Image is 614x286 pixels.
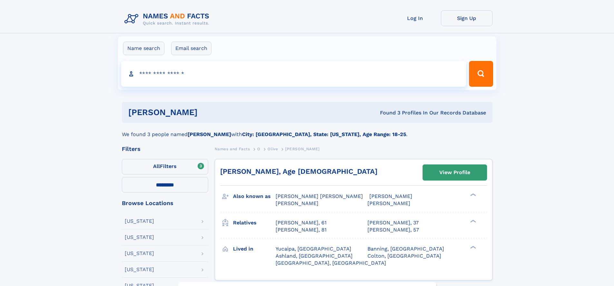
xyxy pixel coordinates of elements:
a: Olive [268,145,278,153]
h3: Lived in [233,243,276,254]
button: Search Button [469,61,493,87]
img: Logo Names and Facts [122,10,215,28]
h1: [PERSON_NAME] [128,108,289,116]
span: Olive [268,147,278,151]
a: Names and Facts [215,145,250,153]
span: Yucaipa, [GEOGRAPHIC_DATA] [276,246,351,252]
span: All [153,163,160,169]
span: [PERSON_NAME] [369,193,412,199]
input: search input [121,61,466,87]
div: Found 3 Profiles In Our Records Database [289,109,486,116]
span: O [257,147,260,151]
div: [US_STATE] [125,219,154,224]
div: View Profile [439,165,470,180]
a: Sign Up [441,10,492,26]
span: Banning, [GEOGRAPHIC_DATA] [367,246,444,252]
span: Ashland, [GEOGRAPHIC_DATA] [276,253,353,259]
span: [PERSON_NAME] [367,200,410,206]
span: Colton, [GEOGRAPHIC_DATA] [367,253,441,259]
a: Log In [389,10,441,26]
a: [PERSON_NAME], 37 [367,219,419,226]
div: [US_STATE] [125,251,154,256]
div: [US_STATE] [125,235,154,240]
div: ❯ [469,245,476,249]
a: View Profile [423,165,487,180]
h3: Relatives [233,217,276,228]
span: [PERSON_NAME] [285,147,320,151]
label: Filters [122,159,208,174]
div: We found 3 people named with . [122,123,492,138]
a: [PERSON_NAME], 61 [276,219,326,226]
span: [PERSON_NAME] [PERSON_NAME] [276,193,363,199]
b: [PERSON_NAME] [188,131,231,137]
span: [PERSON_NAME] [276,200,318,206]
div: Filters [122,146,208,152]
b: City: [GEOGRAPHIC_DATA], State: [US_STATE], Age Range: 18-25 [242,131,406,137]
h3: Also known as [233,191,276,202]
a: O [257,145,260,153]
div: [US_STATE] [125,267,154,272]
a: [PERSON_NAME], 57 [367,226,419,233]
label: Email search [171,42,211,55]
div: ❯ [469,219,476,223]
span: [GEOGRAPHIC_DATA], [GEOGRAPHIC_DATA] [276,260,386,266]
div: ❯ [469,193,476,197]
a: [PERSON_NAME], 81 [276,226,326,233]
a: [PERSON_NAME], Age [DEMOGRAPHIC_DATA] [220,167,377,175]
label: Name search [123,42,164,55]
div: Browse Locations [122,200,208,206]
